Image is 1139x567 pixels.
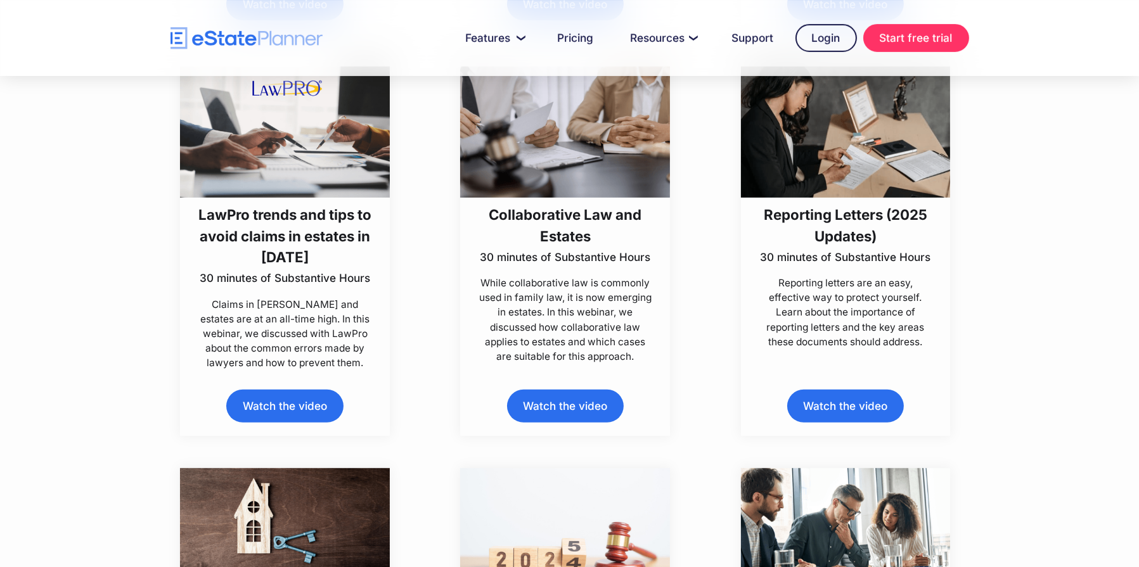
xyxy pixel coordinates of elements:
p: Reporting letters are an easy, effective way to protect yourself. Learn about the importance of r... [758,276,933,349]
a: Watch the video [226,390,343,422]
p: 30 minutes of Substantive Hours [478,250,653,265]
p: Claims in [PERSON_NAME] and estates are at an all-time high. In this webinar, we discussed with L... [198,297,373,371]
h3: Reporting Letters (2025 Updates) [758,204,933,246]
a: LawPro trends and tips to avoid claims in estates in [DATE]30 minutes of Substantive HoursClaims ... [180,67,390,370]
h3: LawPro trends and tips to avoid claims in estates in [DATE] [198,204,373,267]
a: Support [717,25,789,51]
p: 30 minutes of Substantive Hours [198,271,373,286]
a: Features [451,25,536,51]
a: Pricing [543,25,609,51]
p: While collaborative law is commonly used in family law, it is now emerging in estates. In this we... [478,276,653,364]
p: 30 minutes of Substantive Hours [758,250,933,265]
a: Start free trial [863,24,969,52]
a: Collaborative Law and Estates30 minutes of Substantive HoursWhile collaborative law is commonly u... [460,67,670,364]
a: Reporting Letters (2025 Updates)30 minutes of Substantive HoursReporting letters are an easy, eff... [741,67,951,349]
a: home [171,27,323,49]
a: Watch the video [787,390,904,422]
a: Watch the video [507,390,624,422]
a: Resources [615,25,711,51]
h3: Collaborative Law and Estates [478,204,653,246]
a: Login [795,24,857,52]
